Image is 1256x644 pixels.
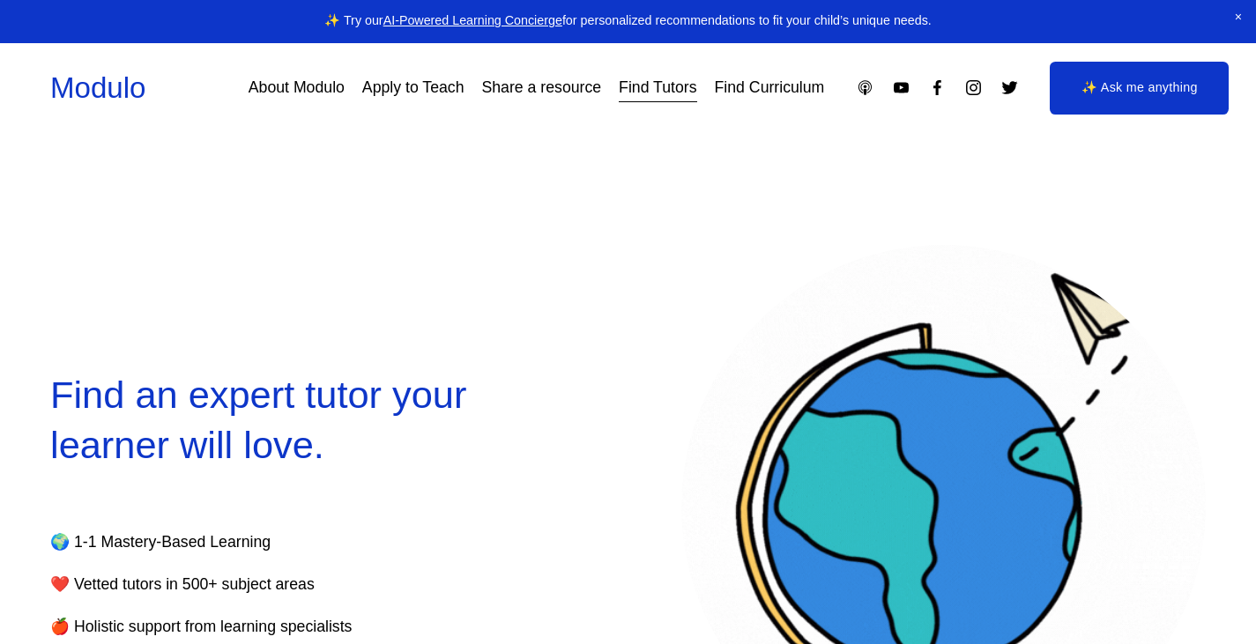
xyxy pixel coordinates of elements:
[928,78,947,97] a: Facebook
[383,13,562,27] a: AI-Powered Learning Concierge
[715,72,825,103] a: Find Curriculum
[50,613,526,641] p: 🍎 Holistic support from learning specialists
[892,78,910,97] a: YouTube
[1000,78,1019,97] a: Twitter
[50,571,526,599] p: ❤️ Vetted tutors in 500+ subject areas
[50,529,526,557] p: 🌍 1-1 Mastery-Based Learning
[1050,62,1229,115] a: ✨ Ask me anything
[362,72,464,103] a: Apply to Teach
[481,72,601,103] a: Share a resource
[249,72,345,103] a: About Modulo
[619,72,696,103] a: Find Tutors
[50,71,146,104] a: Modulo
[856,78,874,97] a: Apple Podcasts
[964,78,983,97] a: Instagram
[50,370,575,470] h2: Find an expert tutor your learner will love.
